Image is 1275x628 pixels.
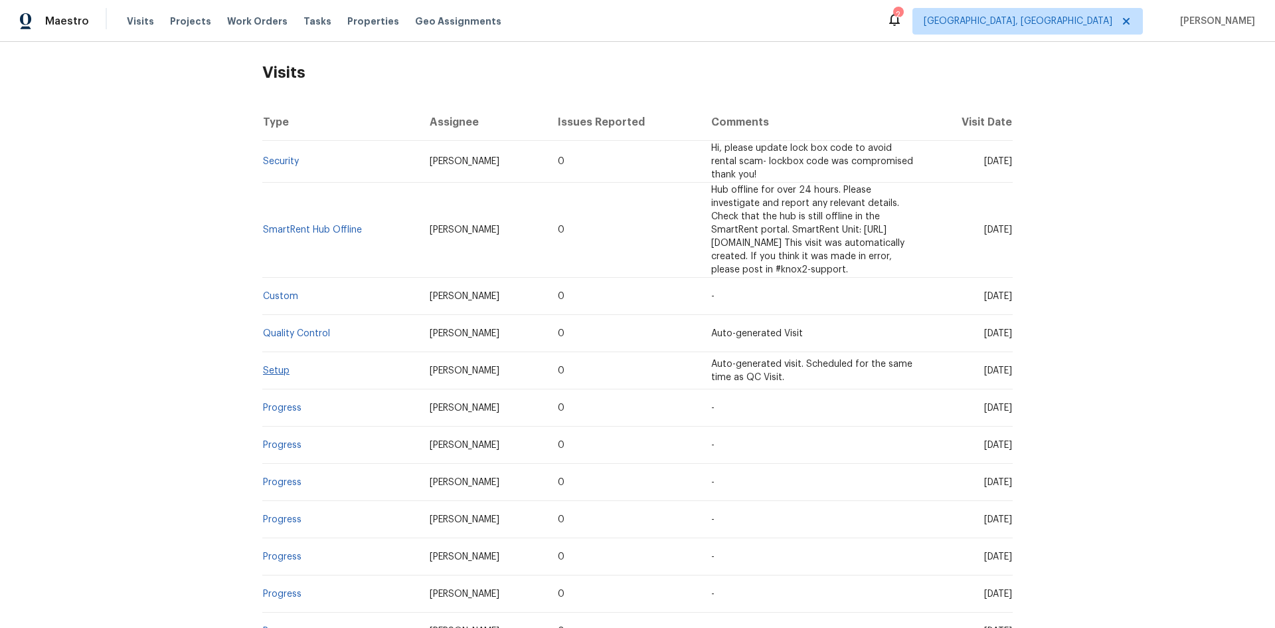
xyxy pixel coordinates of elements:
[558,329,564,338] span: 0
[263,552,301,562] a: Progress
[303,17,331,26] span: Tasks
[430,478,499,487] span: [PERSON_NAME]
[127,15,154,28] span: Visits
[263,157,299,166] a: Security
[984,292,1012,301] span: [DATE]
[984,478,1012,487] span: [DATE]
[711,292,715,301] span: -
[558,589,564,599] span: 0
[227,15,288,28] span: Work Orders
[558,157,564,166] span: 0
[1175,15,1255,28] span: [PERSON_NAME]
[984,589,1012,599] span: [DATE]
[558,403,564,413] span: 0
[984,329,1012,338] span: [DATE]
[711,515,715,524] span: -
[430,329,499,338] span: [PERSON_NAME]
[984,403,1012,413] span: [DATE]
[711,589,715,599] span: -
[415,15,501,28] span: Geo Assignments
[45,15,89,28] span: Maestro
[263,478,301,487] a: Progress
[263,329,330,338] a: Quality Control
[711,478,715,487] span: -
[263,403,301,413] a: Progress
[984,515,1012,524] span: [DATE]
[701,104,926,141] th: Comments
[263,225,362,235] a: SmartRent Hub Offline
[263,292,298,301] a: Custom
[711,329,803,338] span: Auto-generated Visit
[711,403,715,413] span: -
[711,441,715,450] span: -
[558,478,564,487] span: 0
[430,225,499,235] span: [PERSON_NAME]
[263,589,301,599] a: Progress
[430,157,499,166] span: [PERSON_NAME]
[263,366,290,375] a: Setup
[170,15,211,28] span: Projects
[926,104,1013,141] th: Visit Date
[430,292,499,301] span: [PERSON_NAME]
[984,157,1012,166] span: [DATE]
[558,292,564,301] span: 0
[430,552,499,562] span: [PERSON_NAME]
[347,15,399,28] span: Properties
[430,403,499,413] span: [PERSON_NAME]
[558,366,564,375] span: 0
[262,104,419,141] th: Type
[558,515,564,524] span: 0
[430,589,499,599] span: [PERSON_NAME]
[419,104,548,141] th: Assignee
[558,552,564,562] span: 0
[711,360,912,382] span: Auto-generated visit. Scheduled for the same time as QC Visit.
[558,225,564,235] span: 0
[984,441,1012,450] span: [DATE]
[984,366,1012,375] span: [DATE]
[984,552,1012,562] span: [DATE]
[711,185,904,274] span: Hub offline for over 24 hours. Please investigate and report any relevant details. Check that the...
[711,552,715,562] span: -
[558,441,564,450] span: 0
[984,225,1012,235] span: [DATE]
[263,515,301,524] a: Progress
[893,8,902,21] div: 2
[924,15,1112,28] span: [GEOGRAPHIC_DATA], [GEOGRAPHIC_DATA]
[547,104,700,141] th: Issues Reported
[430,366,499,375] span: [PERSON_NAME]
[262,42,1013,104] h2: Visits
[430,515,499,524] span: [PERSON_NAME]
[430,441,499,450] span: [PERSON_NAME]
[263,441,301,450] a: Progress
[711,144,913,179] span: Hi, please update lock box code to avoid rental scam- lockbox code was compromised thank you!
